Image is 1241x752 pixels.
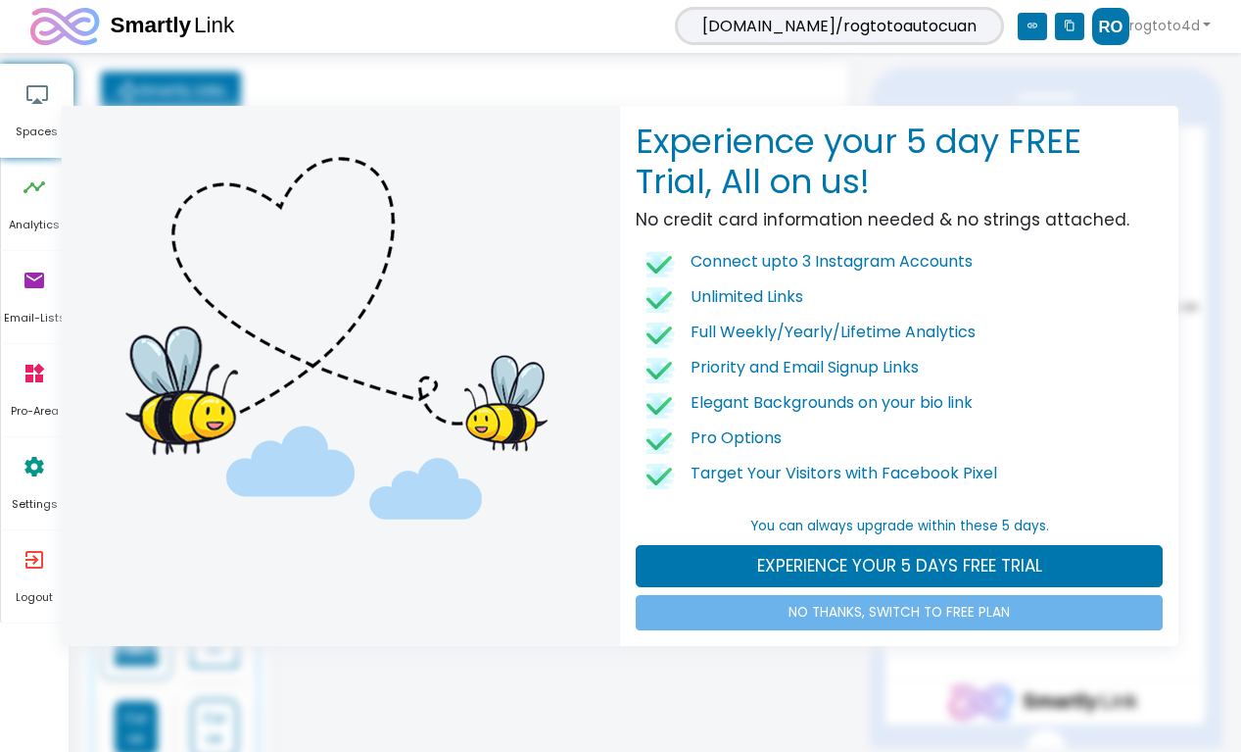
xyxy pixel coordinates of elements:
li: Connect upto 3 Instagram Accounts [644,245,1155,280]
li: Full Weekly/Yearly/Lifetime Analytics [644,316,1155,351]
a: NO THANKS, SWITCH TO FREE PLAN [636,595,1163,630]
b: Experience your 5 day FREE Trial, All on us! [636,118,1081,205]
div: @rogtotoautocuan have not published any links on [DOMAIN_NAME] [6,169,313,408]
li: Elegant Backgrounds on your bio link [644,386,1155,422]
h5: No credit card information needed & no strings attached. [636,210,1163,229]
img: bee-trial-start.png [77,122,597,553]
p: You can always upgrade within these 5 days. [636,516,1163,537]
li: Unlimited Links [644,280,1155,316]
li: Target Your Visitors with Facebook Pixel [644,457,1155,492]
li: Pro Options [644,422,1155,457]
a: @rogtotoautocuan [6,136,313,154]
a: EXPERIENCE YOUR 5 DAYS FREE TRIAL [636,545,1163,588]
img: logo.svg [64,559,254,593]
li: Priority and Email Signup Links [644,351,1155,386]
